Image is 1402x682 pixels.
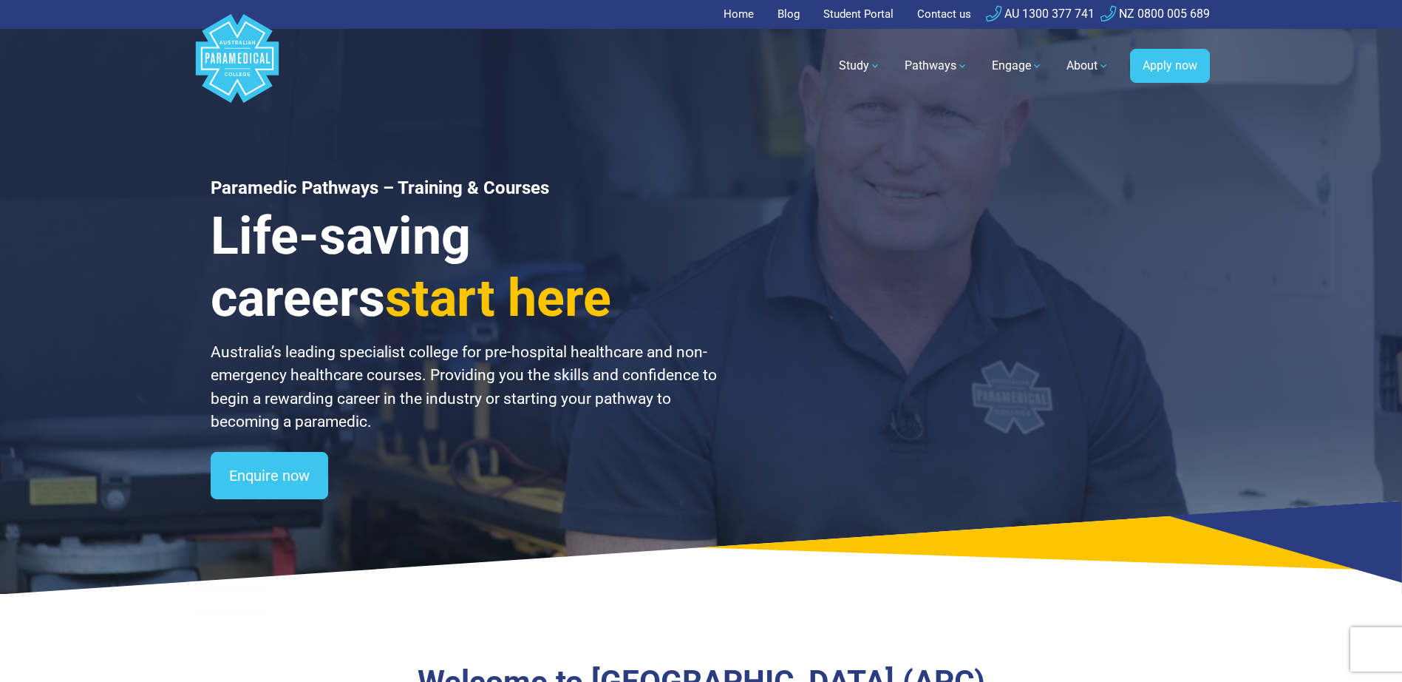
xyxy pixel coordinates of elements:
[830,45,890,87] a: Study
[986,7,1095,21] a: AU 1300 377 741
[1100,7,1210,21] a: NZ 0800 005 689
[983,45,1052,87] a: Engage
[211,341,719,434] p: Australia’s leading specialist college for pre-hospital healthcare and non-emergency healthcare c...
[211,178,719,199] h1: Paramedic Pathways – Training & Courses
[1130,49,1210,83] a: Apply now
[385,268,611,328] span: start here
[896,45,977,87] a: Pathways
[211,452,328,499] a: Enquire now
[211,205,719,329] h3: Life-saving careers
[193,29,282,104] a: Australian Paramedical College
[1058,45,1118,87] a: About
